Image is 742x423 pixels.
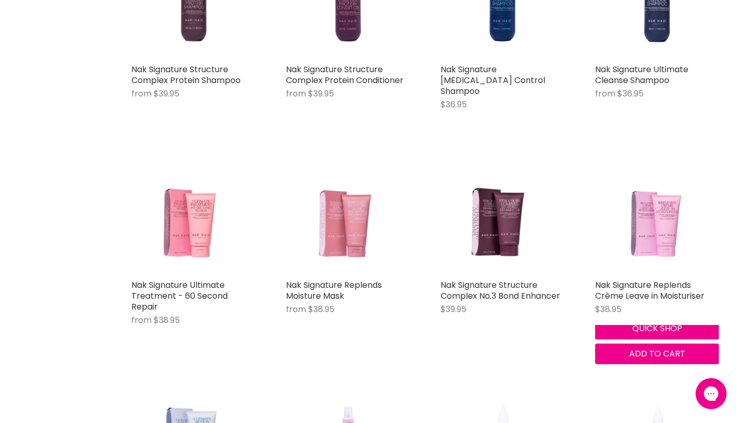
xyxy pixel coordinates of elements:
a: Nak Signature Structure Complex No.3 Bond Enhancer [441,151,564,274]
span: from [286,88,306,100]
a: Nak Signature [MEDICAL_DATA] Control Shampoo [441,63,545,97]
span: $36.95 [617,88,644,100]
a: Nak Signature Structure Complex Protein Conditioner [286,63,403,86]
span: from [595,88,615,100]
span: Add to cart [629,348,685,360]
a: Nak Signature Replends Moisture Mask [286,279,382,302]
a: Nak Signature Structure Complex No.3 Bond Enhancer [441,279,560,302]
img: Nak Signature Replends Crème Leave in Moisturiser [608,151,706,274]
a: Nak Signature Replends Moisture Mask [286,151,410,274]
button: Quick shop [595,318,719,339]
span: $38.95 [154,314,180,326]
img: Nak Signature Replends Moisture Mask [298,151,397,274]
span: $36.95 [441,99,467,110]
a: Nak Signature Replends Crème Leave in Moisturiser [595,279,704,302]
a: Nak Signature Replends Crème Leave in Moisturiser [595,151,719,274]
span: $39.95 [154,88,179,100]
img: Nak Signature Ultimate Treatment - 60 Second Repair [144,151,243,274]
a: Nak Signature Structure Complex Protein Shampoo [131,63,241,86]
span: $38.95 [308,303,334,315]
a: Nak Signature Ultimate Cleanse Shampoo [595,63,688,86]
iframe: Gorgias live chat messenger [690,375,732,413]
span: $38.95 [595,303,621,315]
span: from [131,88,151,100]
a: Nak Signature Ultimate Treatment - 60 Second Repair [131,151,255,274]
span: $39.95 [308,88,334,100]
span: $39.95 [441,303,466,315]
span: from [286,303,306,315]
img: Nak Signature Structure Complex No.3 Bond Enhancer [453,151,552,274]
button: Add to cart [595,344,719,364]
span: from [131,314,151,326]
a: Nak Signature Ultimate Treatment - 60 Second Repair [131,279,228,313]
